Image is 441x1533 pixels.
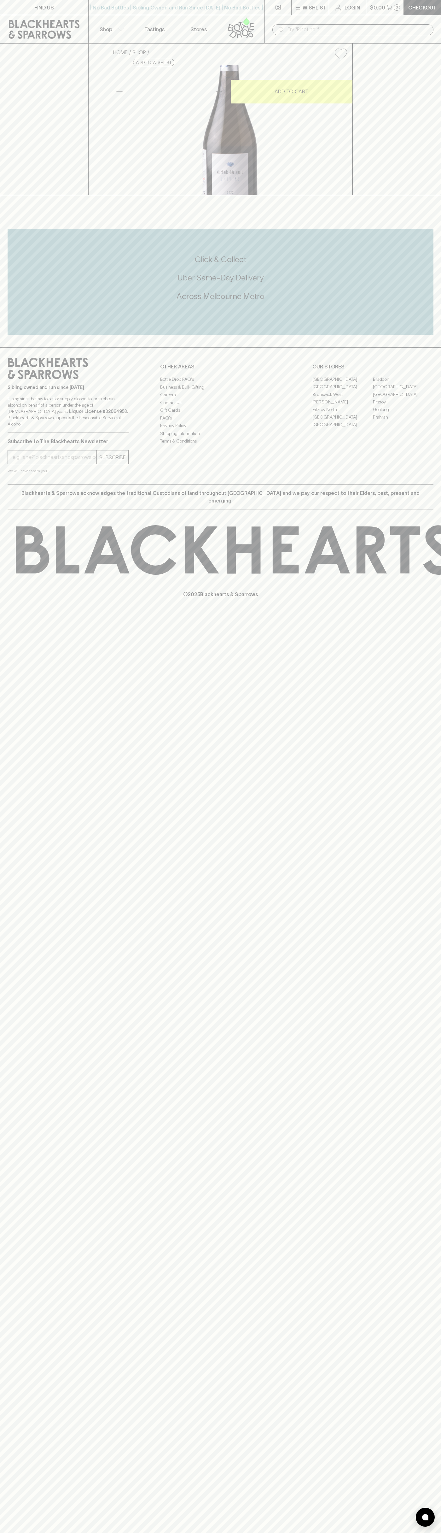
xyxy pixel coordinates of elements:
[69,409,127,414] strong: Liquor License #32064953
[160,422,281,430] a: Privacy Policy
[34,4,54,11] p: FIND US
[373,391,433,398] a: [GEOGRAPHIC_DATA]
[231,80,353,103] button: ADD TO CART
[113,50,128,55] a: HOME
[160,438,281,445] a: Terms & Conditions
[332,46,350,62] button: Add to wishlist
[373,383,433,391] a: [GEOGRAPHIC_DATA]
[108,65,352,195] img: 40512.png
[160,383,281,391] a: Business & Bulk Gifting
[312,421,373,428] a: [GEOGRAPHIC_DATA]
[422,1514,428,1520] img: bubble-icon
[408,4,437,11] p: Checkout
[312,383,373,391] a: [GEOGRAPHIC_DATA]
[8,468,129,474] p: We will never spam you
[312,391,373,398] a: Brunswick West
[345,4,360,11] p: Login
[144,26,165,33] p: Tastings
[373,413,433,421] a: Prahran
[100,26,112,33] p: Shop
[396,6,398,9] p: 0
[160,363,281,370] p: OTHER AREAS
[177,15,221,43] a: Stores
[97,450,128,464] button: SUBSCRIBE
[89,15,133,43] button: Shop
[373,398,433,406] a: Fitzroy
[8,396,129,427] p: It is against the law to sell or supply alcohol to, or to obtain alcohol on behalf of a person un...
[312,406,373,413] a: Fitzroy North
[312,375,373,383] a: [GEOGRAPHIC_DATA]
[160,376,281,383] a: Bottle Drop FAQ's
[133,59,174,66] button: Add to wishlist
[8,229,433,335] div: Call to action block
[99,454,126,461] p: SUBSCRIBE
[8,384,129,391] p: Sibling owned and run since [DATE]
[373,375,433,383] a: Braddon
[160,399,281,406] a: Contact Us
[13,452,96,462] input: e.g. jane@blackheartsandsparrows.com.au
[373,406,433,413] a: Geelong
[287,25,428,35] input: Try "Pinot noir"
[160,430,281,437] a: Shipping Information
[8,254,433,265] h5: Click & Collect
[8,291,433,302] h5: Across Melbourne Metro
[12,489,429,504] p: Blackhearts & Sparrows acknowledges the traditional Custodians of land throughout [GEOGRAPHIC_DAT...
[312,363,433,370] p: OUR STORES
[8,438,129,445] p: Subscribe to The Blackhearts Newsletter
[160,391,281,399] a: Careers
[303,4,327,11] p: Wishlist
[132,15,177,43] a: Tastings
[132,50,146,55] a: SHOP
[370,4,385,11] p: $0.00
[8,273,433,283] h5: Uber Same-Day Delivery
[312,413,373,421] a: [GEOGRAPHIC_DATA]
[275,88,308,95] p: ADD TO CART
[312,398,373,406] a: [PERSON_NAME]
[190,26,207,33] p: Stores
[160,414,281,422] a: FAQ's
[160,407,281,414] a: Gift Cards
